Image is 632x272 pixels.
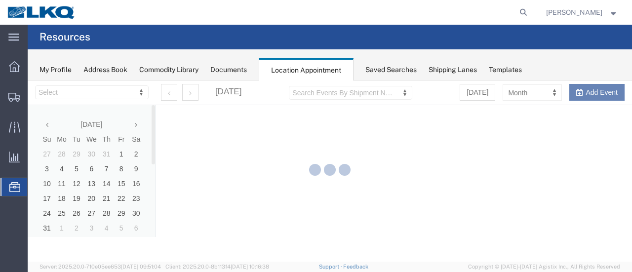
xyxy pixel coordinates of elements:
[210,65,247,75] div: Documents
[343,264,368,270] a: Feedback
[165,264,269,270] span: Client: 2025.20.0-8b113f4
[83,65,127,75] div: Address Book
[259,58,354,81] div: Location Appointment
[365,65,417,75] div: Saved Searches
[468,263,620,271] span: Copyright © [DATE]-[DATE] Agistix Inc., All Rights Reserved
[121,264,161,270] span: [DATE] 09:51:04
[39,65,72,75] div: My Profile
[7,5,76,20] img: logo
[546,6,619,18] button: [PERSON_NAME]
[39,25,90,49] h4: Resources
[489,65,522,75] div: Templates
[231,264,269,270] span: [DATE] 10:16:38
[319,264,344,270] a: Support
[546,7,602,18] span: Sopha Sam
[139,65,198,75] div: Commodity Library
[39,264,161,270] span: Server: 2025.20.0-710e05ee653
[429,65,477,75] div: Shipping Lanes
